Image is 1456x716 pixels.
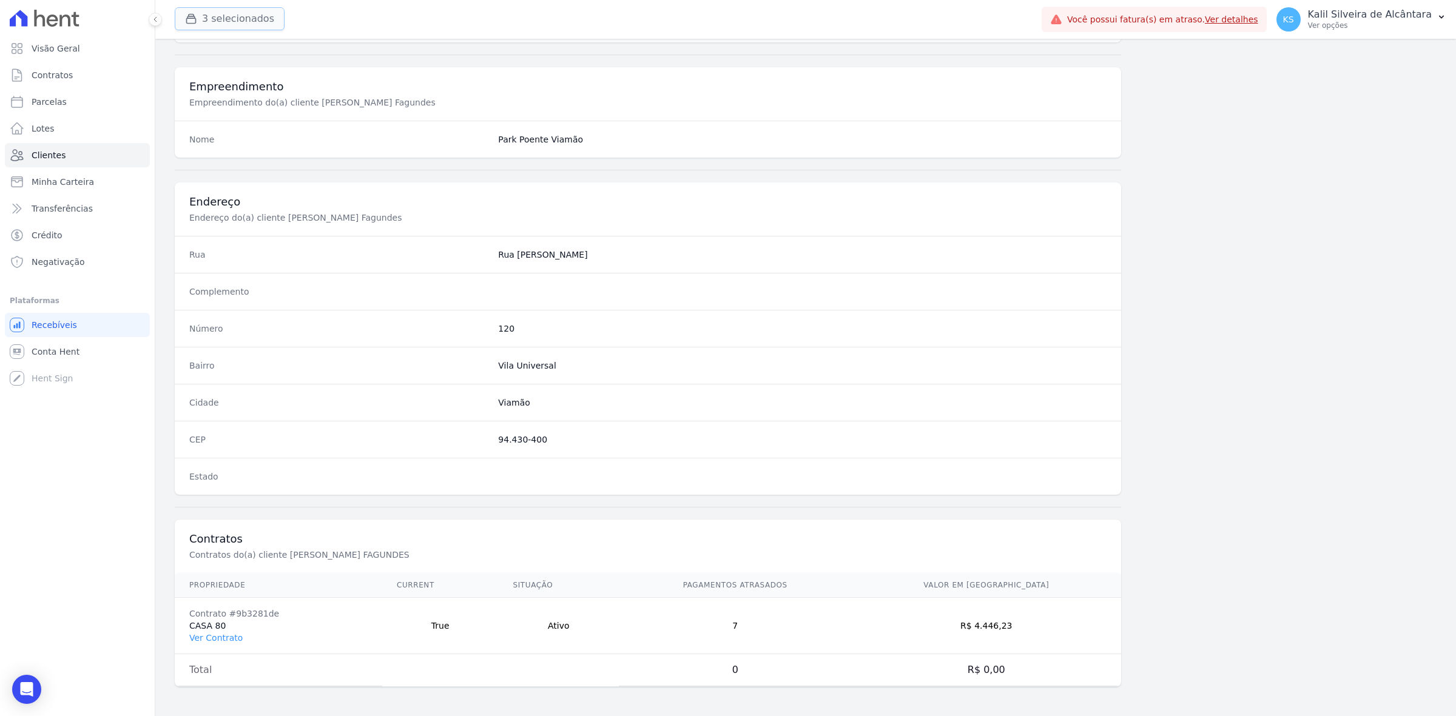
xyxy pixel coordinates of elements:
[32,229,62,241] span: Crédito
[498,396,1107,409] dd: Viamão
[175,7,285,30] button: 3 selecionados
[619,573,852,598] th: Pagamentos Atrasados
[189,470,488,483] dt: Estado
[32,346,79,358] span: Conta Hent
[619,654,852,686] td: 0
[189,96,597,109] p: Empreendimento do(a) cliente [PERSON_NAME] Fagundes
[5,116,150,141] a: Lotes
[32,42,80,55] span: Visão Geral
[5,340,150,364] a: Conta Hent
[852,654,1121,686] td: R$ 0,00
[32,96,67,108] span: Parcelas
[189,433,488,446] dt: CEP
[32,256,85,268] span: Negativação
[189,633,243,643] a: Ver Contrato
[189,79,1107,94] h3: Empreendimento
[5,143,150,167] a: Clientes
[498,433,1107,446] dd: 94.430-400
[499,598,619,654] td: Ativo
[382,573,499,598] th: Current
[1205,15,1258,24] a: Ver detalhes
[852,598,1121,654] td: R$ 4.446,23
[32,69,73,81] span: Contratos
[32,122,55,135] span: Lotes
[189,360,488,372] dt: Bairro
[5,90,150,114] a: Parcelas
[5,170,150,194] a: Minha Carteira
[498,360,1107,372] dd: Vila Universal
[10,293,145,308] div: Plataformas
[175,654,382,686] td: Total
[5,196,150,221] a: Transferências
[189,195,1107,209] h3: Endereço
[498,249,1107,261] dd: Rua [PERSON_NAME]
[1308,21,1432,30] p: Ver opções
[498,323,1107,335] dd: 120
[189,249,488,261] dt: Rua
[5,250,150,274] a: Negativação
[32,176,94,188] span: Minha Carteira
[189,323,488,335] dt: Número
[852,573,1121,598] th: Valor em [GEOGRAPHIC_DATA]
[498,133,1107,146] dd: Park Poente Viamão
[32,202,93,215] span: Transferências
[189,133,488,146] dt: Nome
[175,598,382,654] td: CASA 80
[1067,13,1258,26] span: Você possui fatura(s) em atraso.
[32,149,66,161] span: Clientes
[1308,8,1432,21] p: Kalil Silveira de Alcântara
[5,63,150,87] a: Contratos
[189,286,488,298] dt: Complemento
[5,313,150,337] a: Recebíveis
[189,549,597,561] p: Contratos do(a) cliente [PERSON_NAME] FAGUNDES
[499,573,619,598] th: Situação
[1267,2,1456,36] button: KS Kalil Silveira de Alcântara Ver opções
[1283,15,1294,24] span: KS
[189,396,488,409] dt: Cidade
[5,223,150,247] a: Crédito
[12,675,41,704] div: Open Intercom Messenger
[619,598,852,654] td: 7
[5,36,150,61] a: Visão Geral
[175,573,382,598] th: Propriedade
[382,598,499,654] td: True
[32,319,77,331] span: Recebíveis
[189,532,1107,546] h3: Contratos
[189,607,368,620] div: Contrato #9b3281de
[189,212,597,224] p: Endereço do(a) cliente [PERSON_NAME] Fagundes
